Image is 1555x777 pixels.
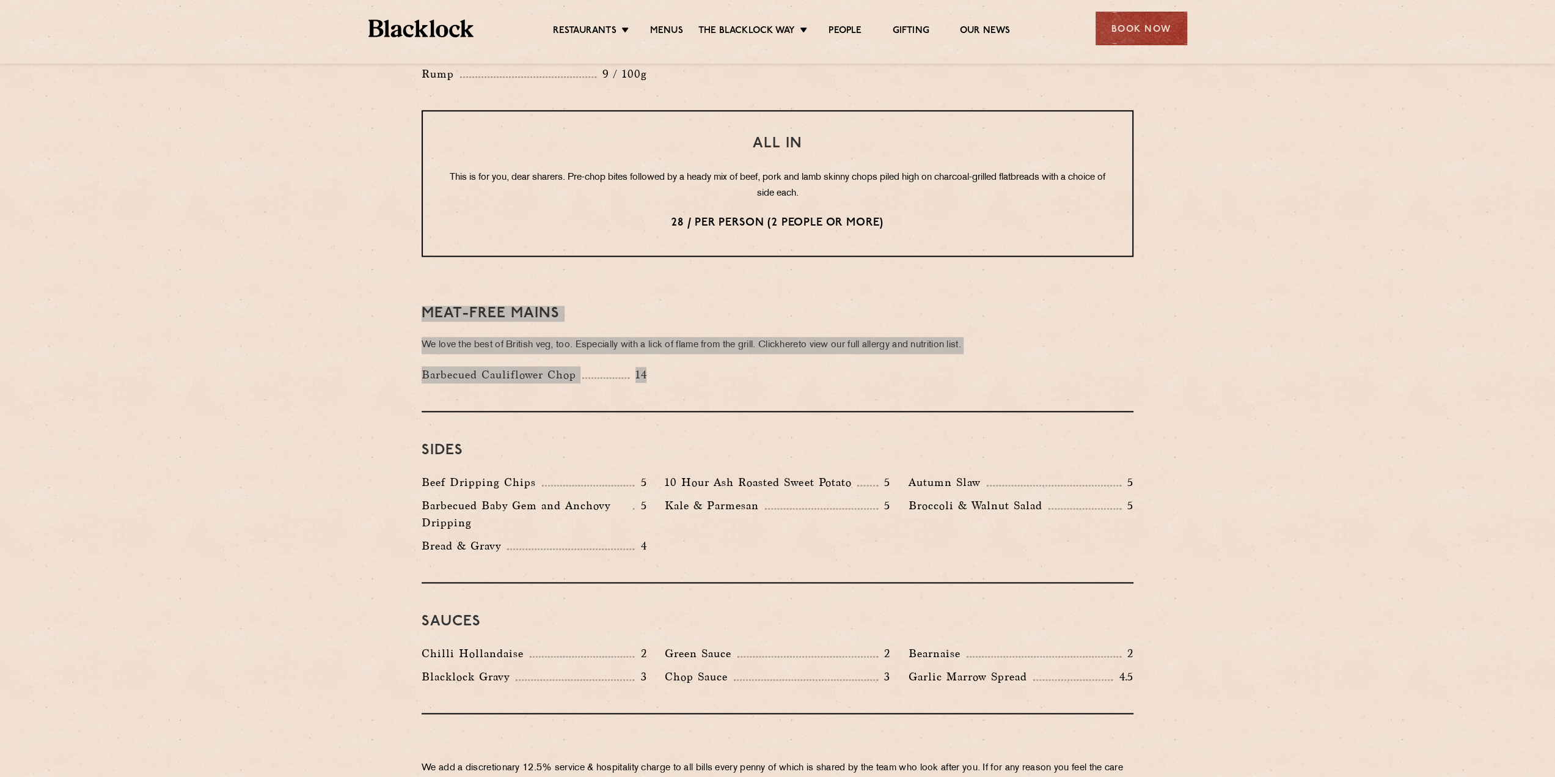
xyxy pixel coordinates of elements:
[909,474,987,491] p: Autumn Slaw
[447,136,1108,152] h3: All In
[665,645,737,662] p: Green Sauce
[650,25,683,39] a: Menus
[422,443,1133,458] h3: Sides
[422,306,1133,322] h3: Meat-Free mains
[422,366,582,383] p: Barbecued Cauliflower Chop
[878,669,890,685] p: 3
[422,337,1133,354] p: We love the best of British veg, too. Especially with a lick of flame from the grill. Click to vi...
[1113,669,1133,685] p: 4.5
[878,646,890,661] p: 2
[422,474,542,491] p: Beef Dripping Chips
[422,497,633,531] p: Barbecued Baby Gem and Anchovy Dripping
[665,497,765,514] p: Kale & Parmesan
[1096,12,1187,45] div: Book Now
[553,25,617,39] a: Restaurants
[698,25,795,39] a: The Blacklock Way
[665,668,734,685] p: Chop Sauce
[780,341,798,350] a: here
[422,645,530,662] p: Chilli Hollandaise
[634,474,646,490] p: 5
[634,646,646,661] p: 2
[447,170,1108,202] p: This is for you, dear sharers. Pre-chop bites followed by a heady mix of beef, pork and lamb skin...
[1121,646,1133,661] p: 2
[634,669,646,685] p: 3
[422,65,460,83] p: Rump
[422,537,507,554] p: Bread & Gravy
[909,668,1033,685] p: Garlic Marrow Spread
[878,474,890,490] p: 5
[634,538,646,554] p: 4
[447,215,1108,231] p: 28 / per person (2 people or more)
[909,645,967,662] p: Bearnaise
[422,614,1133,630] h3: Sauces
[1121,498,1133,514] p: 5
[665,474,857,491] p: 10 Hour Ash Roasted Sweet Potato
[829,25,862,39] a: People
[422,668,516,685] p: Blacklock Gravy
[596,66,647,82] p: 9 / 100g
[892,25,929,39] a: Gifting
[629,367,647,383] p: 14
[368,20,474,37] img: BL_Textured_Logo-footer-cropped.svg
[634,498,646,514] p: 5
[909,497,1048,514] p: Broccoli & Walnut Salad
[960,25,1011,39] a: Our News
[878,498,890,514] p: 5
[1121,474,1133,490] p: 5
